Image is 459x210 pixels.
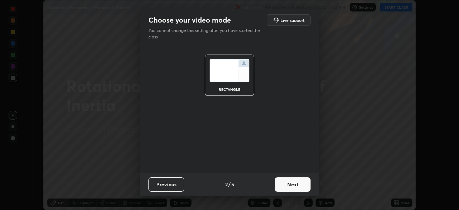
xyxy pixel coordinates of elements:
[209,59,250,82] img: normalScreenIcon.ae25ed63.svg
[148,177,184,192] button: Previous
[228,181,231,188] h4: /
[148,15,231,25] h2: Choose your video mode
[215,88,244,91] div: rectangle
[225,181,228,188] h4: 2
[275,177,311,192] button: Next
[280,18,304,22] h5: Live support
[148,27,265,40] p: You cannot change this setting after you have started the class
[231,181,234,188] h4: 5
